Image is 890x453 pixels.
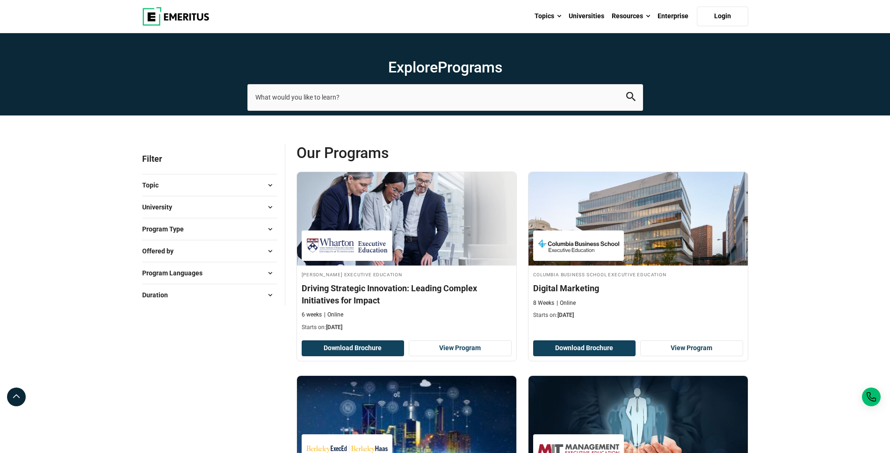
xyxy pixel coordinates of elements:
button: University [142,200,277,214]
p: Starts on: [302,324,512,331]
p: Filter [142,144,277,174]
button: Topic [142,178,277,192]
h4: [PERSON_NAME] Executive Education [302,270,512,278]
p: Online [557,299,576,307]
p: Online [324,311,343,319]
button: Offered by [142,244,277,258]
span: Duration [142,290,175,300]
button: search [626,92,636,103]
span: [DATE] [557,312,574,318]
button: Program Type [142,222,277,236]
span: Our Programs [297,144,522,162]
button: Duration [142,288,277,302]
span: Program Type [142,224,191,234]
h4: Columbia Business School Executive Education [533,270,743,278]
p: 8 Weeks [533,299,554,307]
img: Driving Strategic Innovation: Leading Complex Initiatives for Impact | Online Digital Transformat... [297,172,516,266]
p: 6 weeks [302,311,322,319]
a: Sales and Marketing Course by Columbia Business School Executive Education - September 4, 2025 Co... [528,172,748,324]
a: Digital Transformation Course by Wharton Executive Education - September 3, 2025 Wharton Executiv... [297,172,516,336]
h4: Driving Strategic Innovation: Leading Complex Initiatives for Impact [302,282,512,306]
span: [DATE] [326,324,342,331]
a: View Program [409,340,512,356]
input: search-page [247,84,643,110]
h1: Explore [247,58,643,77]
button: Download Brochure [302,340,405,356]
img: Columbia Business School Executive Education [538,235,619,256]
button: Download Brochure [533,340,636,356]
span: Programs [438,58,502,76]
img: Wharton Executive Education [306,235,388,256]
a: Login [697,7,748,26]
h4: Digital Marketing [533,282,743,294]
span: University [142,202,180,212]
button: Program Languages [142,266,277,280]
a: search [626,94,636,103]
p: Starts on: [533,311,743,319]
a: View Program [640,340,743,356]
span: Topic [142,180,166,190]
img: Digital Marketing | Online Sales and Marketing Course [528,172,748,266]
span: Program Languages [142,268,210,278]
span: Offered by [142,246,181,256]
